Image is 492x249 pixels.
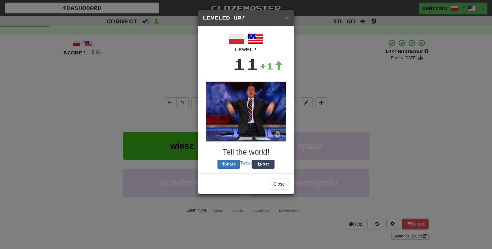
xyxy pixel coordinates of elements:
[285,14,289,21] span: ×
[203,15,289,21] h5: Leveled Up!
[203,46,289,53] div: Level:
[269,179,289,189] button: Close
[259,60,283,72] div: +1
[233,53,259,75] div: 11
[240,160,252,165] a: Tweet
[206,82,286,141] img: colbert-2-be1bfdc20e1ad268952deef278b8706a84000d88b3e313df47e9efb4a1bfc052.gif
[203,31,289,53] div: /
[203,148,289,156] h3: Tell the world!
[252,160,275,169] button: Post
[285,14,289,21] button: Close
[217,160,240,169] button: Share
